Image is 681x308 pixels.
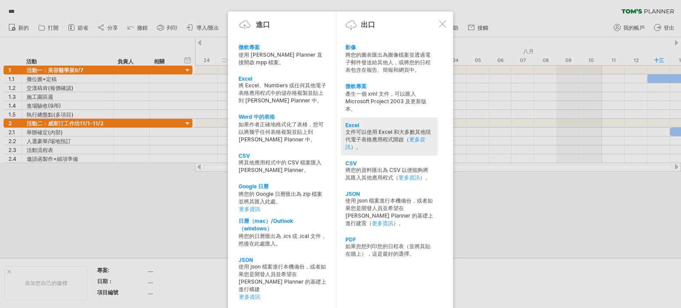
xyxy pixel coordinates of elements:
[345,160,357,167] font: CSV
[345,129,431,143] font: 文件可以使用 Excel 和大多數其他現代電子表格應用程式開啟（
[239,113,275,120] font: Word 中的表格
[239,206,260,212] font: 更多資訊
[345,243,431,257] font: 如果您想列印您的日程表（並將其貼在牆上），這是最好的選擇。
[393,220,404,226] font: ）。
[345,83,367,90] font: 微軟專案
[399,174,420,181] a: 更多資訊
[345,236,356,243] font: PDF
[345,191,360,197] font: JSON
[239,206,327,213] a: 更多資訊
[239,82,326,104] font: 將 Excel、Numbers 或任何其他電子表格應用程式中的儲存格複製並貼上到 [PERSON_NAME] Planner 中。
[351,144,361,150] font: ）。
[420,174,431,181] font: ）。
[345,90,427,112] font: 產生一個 xml 文件，可以匯入 Microsoft Project 2003 及更新版本。
[239,75,252,82] font: Excel
[345,122,359,129] font: Excel
[345,51,431,73] font: 將您的圖表匯出為圖像檔案並透過電子郵件發送給其他人，或將您的日程表包含在報告、簡報和網頁中。
[239,121,324,143] font: 如果作者正確地格式化了表格，您可以將幾乎任何表格複製並貼上到 [PERSON_NAME] Planner 中。
[345,44,356,51] font: 影像
[345,167,428,181] font: 將您的資料匯出為 CSV 以便能夠將其匯入其他應用程式（
[372,220,393,226] a: 更多資訊
[256,20,270,29] font: 進口
[239,293,260,300] font: 更多資訊
[345,197,433,226] font: 使用 json 檔案進行本機備份，或者如果您是開發人員並希望在 [PERSON_NAME] Planner 的基礎上進行建置（
[239,293,327,301] a: 更多資訊
[361,20,375,29] font: 出口
[345,136,425,150] a: 更多資訊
